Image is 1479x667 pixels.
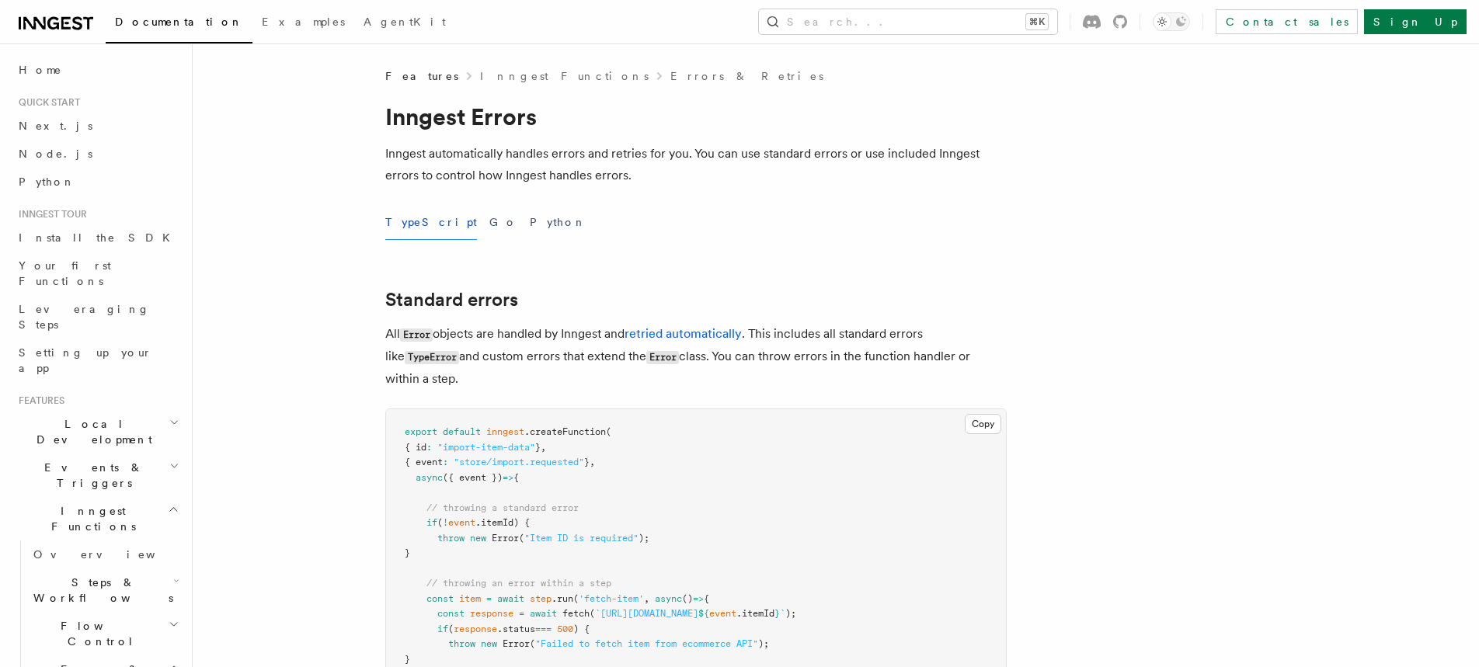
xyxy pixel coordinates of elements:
span: ( [448,624,454,634]
span: event [448,517,475,528]
span: "store/import.requested" [454,457,584,467]
span: () [682,593,693,604]
span: const [426,593,454,604]
span: Flow Control [27,618,169,649]
span: Error [492,533,519,544]
a: Node.js [12,140,183,168]
span: , [644,593,649,604]
span: , [541,442,546,453]
button: TypeScript [385,205,477,240]
span: Setting up your app [19,346,152,374]
button: Events & Triggers [12,453,183,497]
span: Error [503,638,530,649]
span: ); [758,638,769,649]
button: Toggle dark mode [1153,12,1190,31]
span: .run [552,593,573,604]
a: Inngest Functions [480,68,649,84]
span: : [426,442,432,453]
span: response [470,608,513,619]
a: Your first Functions [12,252,183,295]
span: default [443,426,481,437]
span: === [535,624,552,634]
span: .itemId) { [475,517,530,528]
span: ) { [573,624,590,634]
span: { event [405,457,443,467]
code: TypeError [405,351,459,364]
span: ( [606,426,611,437]
kbd: ⌘K [1026,14,1048,30]
button: Python [530,205,586,240]
a: AgentKit [354,5,455,42]
span: .createFunction [524,426,606,437]
span: = [519,608,524,619]
span: , [590,457,595,467]
span: throw [437,533,465,544]
span: ( [437,517,443,528]
span: => [693,593,704,604]
span: ({ event }) [443,472,503,483]
span: Features [12,394,64,407]
span: ${ [698,608,709,619]
button: Go [489,205,517,240]
span: item [459,593,481,604]
span: if [426,517,437,528]
a: Standard errors [385,289,518,311]
span: .itemId [736,608,774,619]
span: Events & Triggers [12,460,169,491]
span: `[URL][DOMAIN_NAME] [595,608,698,619]
span: Home [19,62,62,78]
button: Inngest Functions [12,497,183,540]
span: 500 [557,624,573,634]
span: } [584,457,590,467]
button: Local Development [12,410,183,453]
span: fetch [562,608,590,619]
span: Quick start [12,96,80,109]
span: = [486,593,492,604]
span: Leveraging Steps [19,303,150,331]
span: throw [448,638,475,649]
span: await [530,608,557,619]
span: Local Development [12,416,169,447]
span: => [503,472,513,483]
span: Overview [33,548,193,561]
a: Examples [252,5,354,42]
span: Examples [262,16,345,28]
a: retried automatically [625,326,742,341]
span: Python [19,175,75,188]
span: .status [497,624,535,634]
span: } [405,547,410,558]
span: Next.js [19,120,92,132]
a: Overview [27,540,183,568]
button: Copy [965,414,1001,434]
span: } [774,608,780,619]
span: ( [519,533,524,544]
span: { [513,472,519,483]
span: "import-item-data" [437,442,535,453]
code: Error [400,328,433,342]
a: Install the SDK [12,224,183,252]
p: All objects are handled by Inngest and . This includes all standard errors like and custom errors... [385,323,1007,390]
span: "Failed to fetch item from ecommerce API" [535,638,758,649]
span: ); [639,533,649,544]
span: inngest [486,426,524,437]
span: ( [590,608,595,619]
span: event [709,608,736,619]
a: Documentation [106,5,252,43]
span: ( [530,638,535,649]
a: Python [12,168,183,196]
a: Next.js [12,112,183,140]
button: Steps & Workflows [27,568,183,612]
span: new [481,638,497,649]
span: "Item ID is required" [524,533,639,544]
span: Features [385,68,458,84]
span: } [405,654,410,665]
button: Search...⌘K [759,9,1057,34]
span: Inngest tour [12,208,87,221]
span: { [704,593,709,604]
span: Node.js [19,148,92,160]
span: async [416,472,443,483]
span: const [437,608,465,619]
a: Setting up your app [12,339,183,382]
span: } [535,442,541,453]
span: Documentation [115,16,243,28]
